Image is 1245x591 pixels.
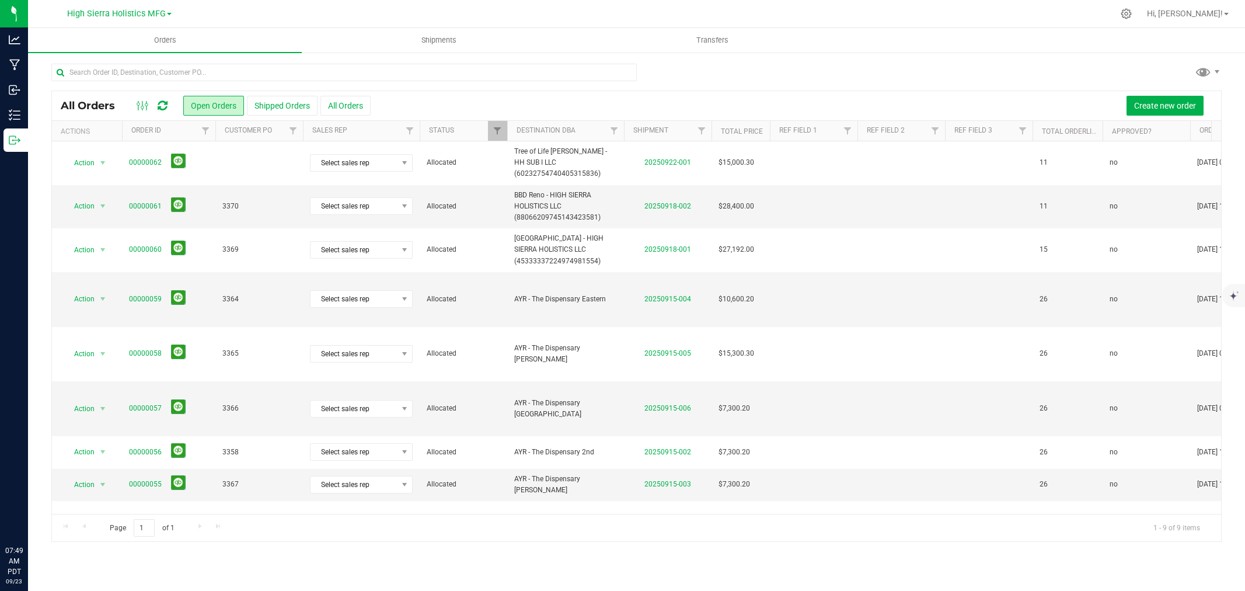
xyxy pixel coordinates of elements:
a: 00000055 [129,479,162,490]
a: 00000057 [129,403,162,414]
span: Allocated [427,447,500,458]
span: Select sales rep [311,198,397,214]
span: no [1110,403,1118,414]
span: Hi, [PERSON_NAME]! [1147,9,1223,18]
span: [GEOGRAPHIC_DATA] - HIGH SIERRA HOLISTICS LLC (45333337224974981554) [514,233,617,267]
span: Action [64,346,95,362]
span: All Orders [61,99,127,112]
span: $27,192.00 [719,244,754,255]
span: 3365 [222,348,296,359]
span: Action [64,444,95,460]
a: 00000059 [129,294,162,305]
span: $15,300.30 [719,348,754,359]
button: Create new order [1127,96,1204,116]
span: 3366 [222,403,296,414]
span: 26 [1040,348,1048,359]
span: Create new order [1134,101,1196,110]
span: Select sales rep [311,401,397,417]
a: Order ID [131,126,161,134]
span: Tree of Life [PERSON_NAME] - HH SUB I LLC (60232754740405315836) [514,146,617,180]
a: 00000061 [129,201,162,212]
span: Allocated [427,244,500,255]
a: Filter [926,121,945,141]
span: 26 [1040,447,1048,458]
a: Status [429,126,454,134]
span: Allocated [427,294,500,305]
span: Action [64,401,95,417]
span: 3367 [222,479,296,490]
span: select [96,444,110,460]
a: Orders [28,28,302,53]
a: 00000056 [129,447,162,458]
a: Filter [196,121,215,141]
iframe: Resource center [12,498,47,533]
span: Page of 1 [100,519,184,537]
a: Shipment [633,126,668,134]
span: 15 [1040,244,1048,255]
span: Action [64,477,95,493]
span: no [1110,479,1118,490]
span: AYR - The Dispensary Eastern [514,294,617,305]
span: 3358 [222,447,296,458]
span: select [96,346,110,362]
span: AYR - The Dispensary [PERSON_NAME] [514,343,617,365]
span: $15,000.30 [719,157,754,168]
span: no [1110,157,1118,168]
span: AYR - The Dispensary 2nd [514,447,617,458]
a: 00000060 [129,244,162,255]
input: 1 [134,519,155,537]
span: $7,300.20 [719,479,750,490]
div: Manage settings [1119,8,1134,19]
a: Total Price [721,127,763,135]
span: Action [64,198,95,214]
inline-svg: Outbound [9,134,20,146]
span: Action [64,291,95,307]
input: Search Order ID, Destination, Customer PO... [51,64,637,81]
span: Allocated [427,479,500,490]
span: Select sales rep [311,444,397,460]
span: Select sales rep [311,242,397,258]
a: 20250915-003 [644,480,691,488]
span: 26 [1040,294,1048,305]
span: select [96,401,110,417]
a: Filter [838,121,857,141]
inline-svg: Inbound [9,84,20,96]
span: 26 [1040,479,1048,490]
inline-svg: Inventory [9,109,20,121]
inline-svg: Analytics [9,34,20,46]
span: no [1110,447,1118,458]
a: 00000058 [129,348,162,359]
span: no [1110,294,1118,305]
span: Allocated [427,157,500,168]
a: Total Orderlines [1042,127,1105,135]
span: select [96,291,110,307]
span: 3364 [222,294,296,305]
span: Orders [138,35,192,46]
span: Select sales rep [311,346,397,362]
span: Action [64,242,95,258]
span: High Sierra Holistics MFG [67,9,166,19]
a: 20250915-004 [644,295,691,303]
span: 3369 [222,244,296,255]
a: Customer PO [225,126,272,134]
span: 1 - 9 of 9 items [1144,519,1209,537]
a: Filter [692,121,712,141]
span: 26 [1040,403,1048,414]
a: Transfers [576,28,849,53]
span: AYR - The Dispensary [PERSON_NAME] [514,474,617,496]
span: 11 [1040,201,1048,212]
div: Actions [61,127,117,135]
a: Filter [605,121,624,141]
span: $7,300.20 [719,447,750,458]
span: $7,300.20 [719,403,750,414]
span: BBD Reno - HIGH SIERRA HOLISTICS LLC (88066209745143423581) [514,190,617,224]
a: 20250922-001 [644,158,691,166]
span: Select sales rep [311,155,397,171]
span: select [96,242,110,258]
span: Action [64,155,95,171]
a: Sales Rep [312,126,347,134]
button: Shipped Orders [247,96,318,116]
span: no [1110,348,1118,359]
span: $28,400.00 [719,201,754,212]
a: Filter [284,121,303,141]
